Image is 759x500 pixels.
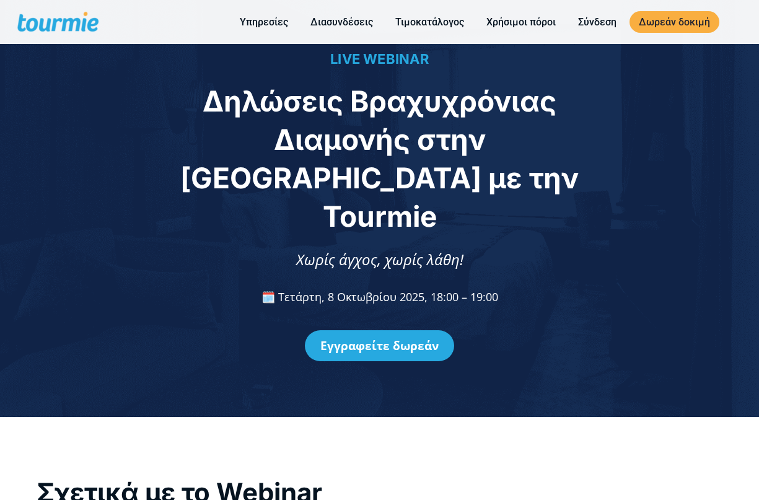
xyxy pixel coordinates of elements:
a: Χρήσιμοι πόροι [477,14,565,30]
a: Διασυνδέσεις [301,14,382,30]
a: Τιμοκατάλογος [386,14,473,30]
span: Χωρίς άγχος, χωρίς λάθη! [296,249,463,270]
span: LIVE WEBINAR [330,51,429,67]
a: Σύνδεση [569,14,626,30]
span: 🗓️ Τετάρτη, 8 Οκτωβρίου 2025, 18:00 – 19:00 [261,289,498,304]
a: Δωρεάν δοκιμή [630,11,719,33]
a: Εγγραφείτε δωρεάν [305,330,454,361]
a: Υπηρεσίες [230,14,297,30]
span: Δηλώσεις Βραχυχρόνιας Διαμονής στην [GEOGRAPHIC_DATA] με την Tourmie [180,84,579,234]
